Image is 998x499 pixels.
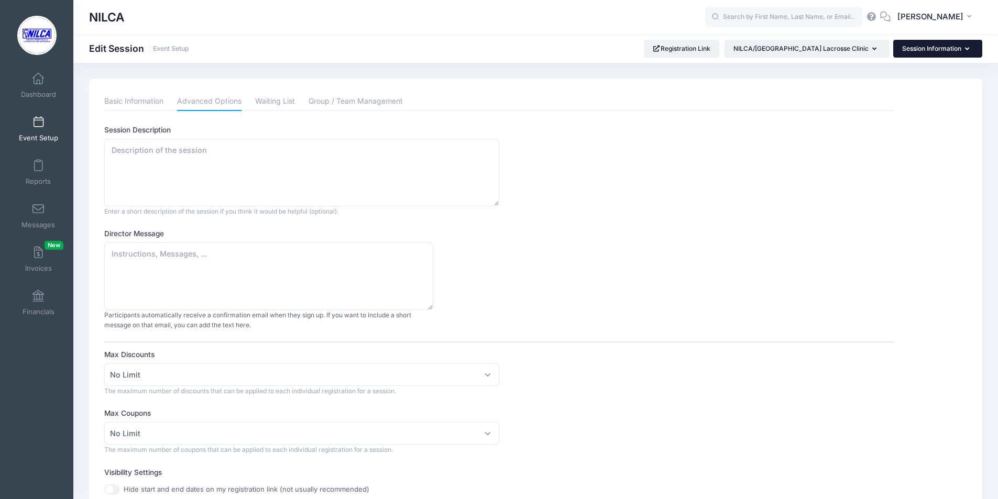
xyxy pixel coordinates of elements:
a: Waiting List [255,92,295,111]
h1: NILCA [89,5,125,29]
span: No Limit [110,369,140,380]
a: Financials [14,284,63,321]
input: Search by First Name, Last Name, or Email... [705,7,862,28]
span: No Limit [104,422,499,445]
button: [PERSON_NAME] [891,5,982,29]
span: Invoices [25,264,52,273]
h1: Edit Session [89,43,189,54]
a: Event Setup [153,45,189,53]
a: Reports [14,154,63,191]
span: New [45,241,63,250]
label: Max Coupons [104,408,499,418]
button: Session Information [893,40,982,58]
span: The maximum number of discounts that can be applied to each individual registration for a session. [104,387,396,395]
a: Group / Team Management [309,92,403,111]
label: Session Description [104,125,499,135]
span: No Limit [104,363,499,386]
img: NILCA [17,16,57,55]
span: [PERSON_NAME] [897,11,963,23]
button: NILCA/[GEOGRAPHIC_DATA] Lacrosse Clinic [725,40,890,58]
span: NILCA/[GEOGRAPHIC_DATA] Lacrosse Clinic [733,45,869,52]
a: Event Setup [14,110,63,147]
span: Messages [21,220,55,229]
span: The maximum number of coupons that can be applied to each individual registration for a session. [104,446,393,453]
span: Event Setup [19,134,58,142]
a: Dashboard [14,67,63,104]
span: Participants automatically receive a confirmation email when they sign up. If you want to include... [104,311,411,329]
a: Registration Link [644,40,720,58]
label: Visibility Settings [104,467,499,478]
label: Max Discounts [104,349,499,360]
a: InvoicesNew [14,241,63,278]
span: Dashboard [21,90,56,99]
span: Enter a short description of the session if you think it would be helpful (optional). [104,207,338,215]
label: Hide start and end dates on my registration link (not usually recommended) [124,484,369,495]
span: Reports [26,177,51,186]
span: Financials [23,307,54,316]
a: Messages [14,197,63,234]
a: Advanced Options [177,92,242,111]
label: Director Message [104,228,499,239]
span: No Limit [110,428,140,439]
a: Basic Information [104,92,163,111]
